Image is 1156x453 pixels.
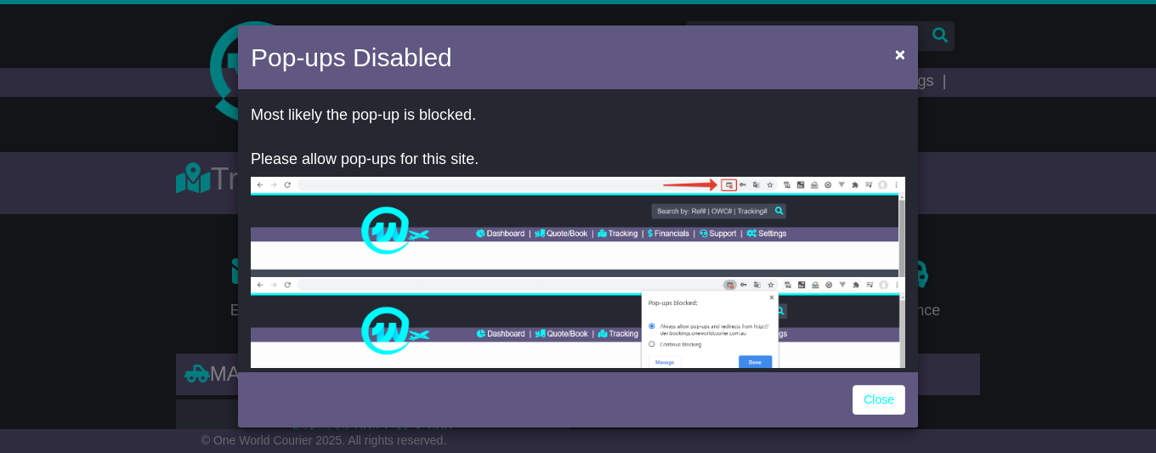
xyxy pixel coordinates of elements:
[238,93,918,368] div: OR
[251,38,452,76] h4: Pop-ups Disabled
[853,385,905,415] a: Close
[251,150,905,169] p: Please allow pop-ups for this site.
[887,37,914,71] button: Close
[895,44,905,64] span: ×
[251,277,905,378] img: allow-popup-2.png
[251,106,905,125] p: Most likely the pop-up is blocked.
[251,177,905,277] img: allow-popup-1.png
